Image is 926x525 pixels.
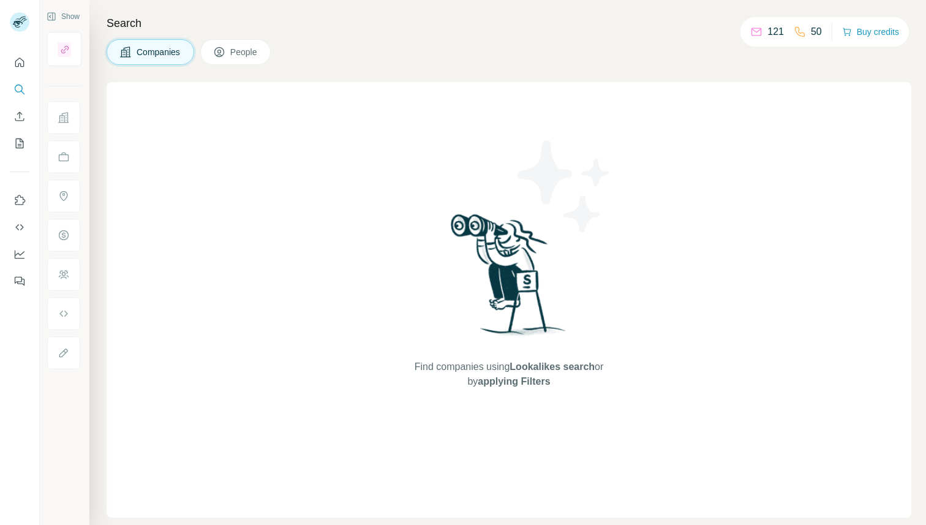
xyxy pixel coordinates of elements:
[509,131,619,241] img: Surfe Illustration - Stars
[411,360,607,389] span: Find companies using or by
[10,78,29,100] button: Search
[445,211,573,347] img: Surfe Illustration - Woman searching with binoculars
[137,46,181,58] span: Companies
[10,189,29,211] button: Use Surfe on LinkedIn
[842,23,899,40] button: Buy credits
[107,15,911,32] h4: Search
[767,25,784,39] p: 121
[510,361,595,372] span: Lookalikes search
[10,243,29,265] button: Dashboard
[10,132,29,154] button: My lists
[811,25,822,39] p: 50
[10,270,29,292] button: Feedback
[10,51,29,74] button: Quick start
[38,7,88,26] button: Show
[230,46,258,58] span: People
[10,105,29,127] button: Enrich CSV
[478,376,550,387] span: applying Filters
[10,216,29,238] button: Use Surfe API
